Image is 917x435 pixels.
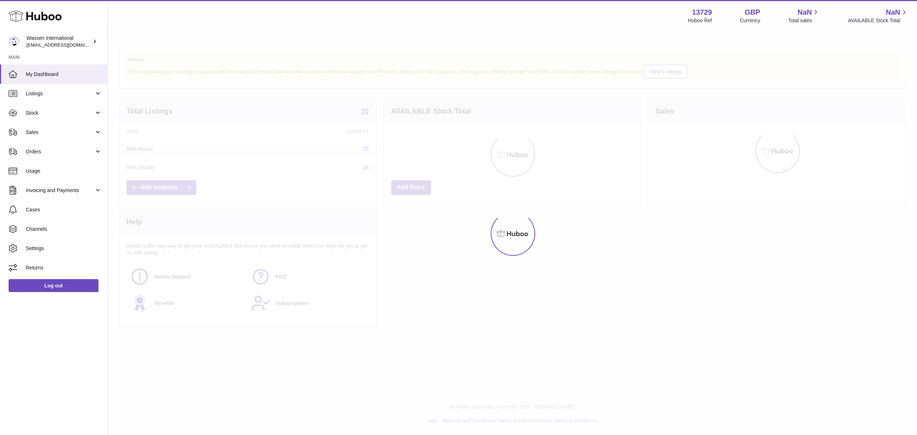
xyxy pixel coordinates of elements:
[788,8,820,24] a: NaN Total sales
[692,8,712,17] strong: 13729
[26,245,102,252] span: Settings
[26,110,94,116] span: Stock
[26,264,102,271] span: Returns
[26,206,102,213] span: Cases
[26,148,94,155] span: Orders
[9,279,99,292] a: Log out
[9,36,19,47] img: internalAdmin-13729@internal.huboo.com
[26,226,102,233] span: Channels
[886,8,900,17] span: NaN
[745,8,760,17] strong: GBP
[26,129,94,136] span: Sales
[848,17,908,24] span: AVAILABLE Stock Total
[27,42,105,48] span: [EMAIL_ADDRESS][DOMAIN_NAME]
[788,17,820,24] span: Total sales
[26,187,94,194] span: Invoicing and Payments
[848,8,908,24] a: NaN AVAILABLE Stock Total
[26,168,102,175] span: Usage
[740,17,760,24] div: Currency
[26,90,94,97] span: Listings
[27,35,91,48] div: Wassen International
[797,8,812,17] span: NaN
[26,71,102,78] span: My Dashboard
[688,17,712,24] div: Huboo Ref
